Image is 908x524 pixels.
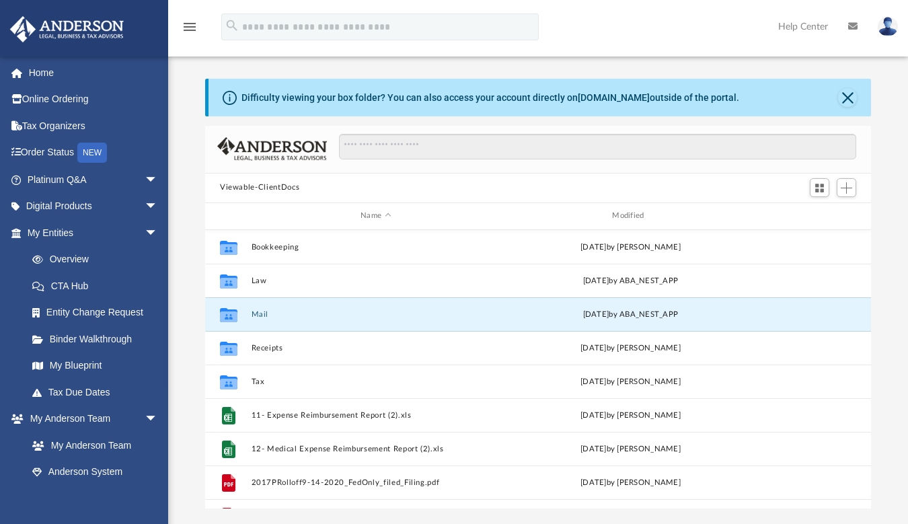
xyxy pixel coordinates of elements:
div: [DATE] by [PERSON_NAME] [506,443,755,455]
button: Bookkeeping [252,242,500,251]
a: Entity Change Request [19,299,178,326]
a: Online Ordering [9,86,178,113]
button: 12- Medical Expense Reimbursement Report (2).xls [252,444,500,453]
button: Close [838,88,857,107]
a: My Anderson Teamarrow_drop_down [9,406,172,433]
img: User Pic [878,17,898,36]
div: id [761,210,855,222]
div: [DATE] by ABA_NEST_APP [506,274,755,287]
a: Platinum Q&Aarrow_drop_down [9,166,178,193]
a: Digital Productsarrow_drop_down [9,193,178,220]
a: Overview [19,246,178,273]
a: Order StatusNEW [9,139,178,167]
span: arrow_drop_down [145,219,172,247]
a: Tax Due Dates [19,379,178,406]
a: menu [182,26,198,35]
button: Tax [252,377,500,385]
a: My Anderson Team [19,432,165,459]
button: Law [252,276,500,285]
div: Difficulty viewing your box folder? You can also access your account directly on outside of the p... [241,91,739,105]
div: [DATE] by ABA_NEST_APP [506,308,755,320]
span: arrow_drop_down [145,193,172,221]
button: Viewable-ClientDocs [220,182,299,194]
div: grid [205,230,871,509]
button: 2017PRolloff9-14-2020_FedOnly_filed_Filing.pdf [252,478,500,486]
input: Search files and folders [339,134,856,159]
img: Anderson Advisors Platinum Portal [6,16,128,42]
div: NEW [77,143,107,163]
div: id [211,210,245,222]
a: Tax Organizers [9,112,178,139]
a: My Entitiesarrow_drop_down [9,219,178,246]
div: [DATE] by [PERSON_NAME] [506,342,755,354]
button: Switch to Grid View [810,178,830,197]
a: [DOMAIN_NAME] [578,92,650,103]
a: Home [9,59,178,86]
span: arrow_drop_down [145,406,172,433]
a: My Blueprint [19,352,172,379]
a: CTA Hub [19,272,178,299]
div: [DATE] by [PERSON_NAME] [506,375,755,387]
i: menu [182,19,198,35]
i: search [225,18,239,33]
div: Modified [506,210,755,222]
div: [DATE] by [PERSON_NAME] [506,241,755,253]
button: Add [837,178,857,197]
div: Name [251,210,500,222]
a: Anderson System [19,459,172,486]
div: [DATE] by [PERSON_NAME] [506,476,755,488]
button: 11- Expense Reimbursement Report (2).xls [252,410,500,419]
button: Mail [252,309,500,318]
button: Receipts [252,343,500,352]
span: arrow_drop_down [145,166,172,194]
div: [DATE] by [PERSON_NAME] [506,409,755,421]
a: Binder Walkthrough [19,326,178,352]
